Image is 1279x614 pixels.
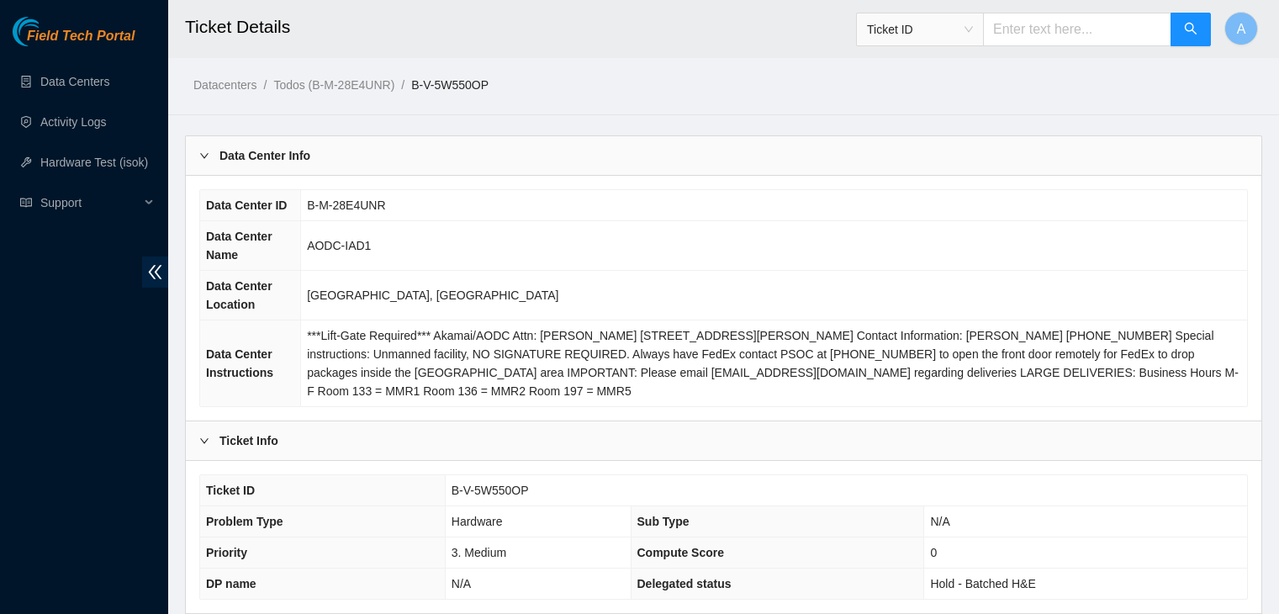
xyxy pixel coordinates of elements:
[206,515,283,528] span: Problem Type
[206,198,287,212] span: Data Center ID
[186,136,1261,175] div: Data Center Info
[452,484,529,497] span: B-V-5W550OP
[13,30,135,52] a: Akamai TechnologiesField Tech Portal
[983,13,1171,46] input: Enter text here...
[199,151,209,161] span: right
[142,257,168,288] span: double-left
[13,17,85,46] img: Akamai Technologies
[867,17,973,42] span: Ticket ID
[1224,12,1258,45] button: A
[206,230,272,262] span: Data Center Name
[206,484,255,497] span: Ticket ID
[401,78,404,92] span: /
[199,436,209,446] span: right
[40,75,109,88] a: Data Centers
[263,78,267,92] span: /
[1237,19,1246,40] span: A
[637,546,724,559] span: Compute Score
[930,515,949,528] span: N/A
[219,431,278,450] b: Ticket Info
[307,198,385,212] span: B-M-28E4UNR
[40,156,148,169] a: Hardware Test (isok)
[273,78,394,92] a: Todos (B-M-28E4UNR)
[307,329,1239,398] span: ***Lift-Gate Required*** Akamai/AODC Attn: [PERSON_NAME] [STREET_ADDRESS][PERSON_NAME] Contact In...
[452,515,503,528] span: Hardware
[40,115,107,129] a: Activity Logs
[930,577,1035,590] span: Hold - Batched H&E
[186,421,1261,460] div: Ticket Info
[1184,22,1197,38] span: search
[452,546,506,559] span: 3. Medium
[219,146,310,165] b: Data Center Info
[40,186,140,220] span: Support
[206,347,273,379] span: Data Center Instructions
[206,546,247,559] span: Priority
[307,288,558,302] span: [GEOGRAPHIC_DATA], [GEOGRAPHIC_DATA]
[193,78,256,92] a: Datacenters
[637,577,732,590] span: Delegated status
[452,577,471,590] span: N/A
[206,577,256,590] span: DP name
[20,197,32,209] span: read
[930,546,937,559] span: 0
[206,279,272,311] span: Data Center Location
[307,239,371,252] span: AODC-IAD1
[411,78,489,92] a: B-V-5W550OP
[637,515,690,528] span: Sub Type
[1171,13,1211,46] button: search
[27,29,135,45] span: Field Tech Portal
